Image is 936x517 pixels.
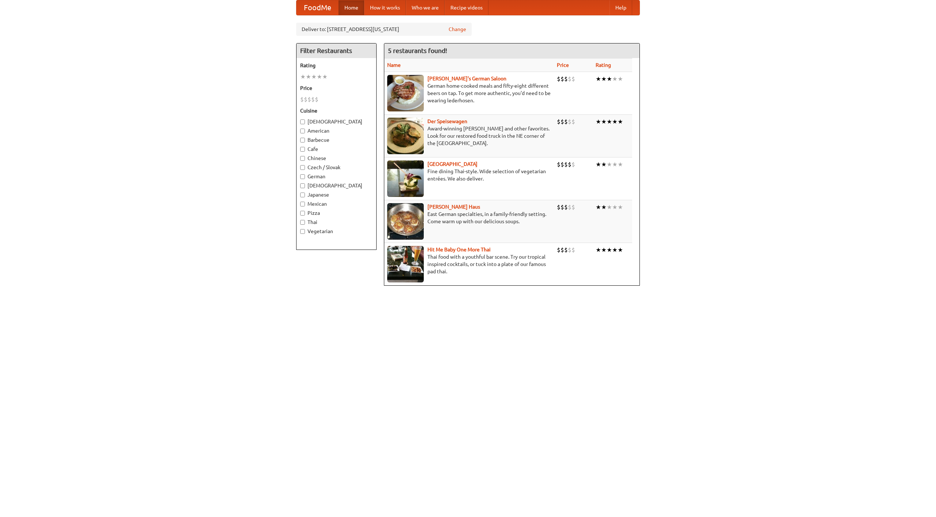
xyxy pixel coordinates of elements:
a: Home [339,0,364,15]
label: [DEMOGRAPHIC_DATA] [300,182,373,189]
h5: Cuisine [300,107,373,114]
label: Thai [300,218,373,226]
li: ★ [596,160,601,168]
a: Hit Me Baby One More Thai [427,247,491,252]
li: $ [561,160,564,168]
input: Japanese [300,193,305,197]
li: $ [557,203,561,211]
input: Mexican [300,202,305,206]
li: $ [311,95,315,103]
img: kohlhaus.jpg [387,203,424,240]
li: $ [571,246,575,254]
label: Barbecue [300,136,373,144]
li: $ [571,75,575,83]
a: FoodMe [297,0,339,15]
a: Help [609,0,632,15]
li: ★ [618,75,623,83]
h4: Filter Restaurants [297,43,376,58]
li: $ [564,160,568,168]
li: $ [568,75,571,83]
li: ★ [618,246,623,254]
li: ★ [618,160,623,168]
li: $ [304,95,307,103]
li: $ [315,95,318,103]
p: Award-winning [PERSON_NAME] and other favorites. Look for our restored food truck in the NE corne... [387,125,551,147]
li: ★ [601,118,607,126]
input: Thai [300,220,305,225]
a: Name [387,62,401,68]
li: ★ [601,203,607,211]
h5: Rating [300,62,373,69]
li: $ [561,118,564,126]
li: $ [557,160,561,168]
p: East German specialties, in a family-friendly setting. Come warm up with our delicious soups. [387,210,551,225]
label: Cafe [300,145,373,153]
a: Rating [596,62,611,68]
li: ★ [601,160,607,168]
input: Chinese [300,156,305,161]
li: $ [564,118,568,126]
label: Japanese [300,191,373,198]
label: Pizza [300,209,373,217]
a: Der Speisewagen [427,118,467,124]
li: ★ [596,75,601,83]
label: German [300,173,373,180]
img: esthers.jpg [387,75,424,111]
li: ★ [596,118,601,126]
li: $ [561,246,564,254]
label: American [300,127,373,134]
input: Czech / Slovak [300,165,305,170]
a: [GEOGRAPHIC_DATA] [427,161,478,167]
li: $ [300,95,304,103]
img: satay.jpg [387,160,424,197]
li: ★ [612,118,618,126]
li: $ [561,203,564,211]
ng-pluralize: 5 restaurants found! [388,47,447,54]
li: $ [564,246,568,254]
img: babythai.jpg [387,246,424,282]
li: ★ [612,160,618,168]
li: $ [564,203,568,211]
input: Pizza [300,211,305,216]
li: ★ [612,203,618,211]
input: Barbecue [300,138,305,142]
li: ★ [607,246,612,254]
div: Deliver to: [STREET_ADDRESS][US_STATE] [296,23,472,36]
label: Mexican [300,200,373,208]
a: Price [557,62,569,68]
li: ★ [612,75,618,83]
li: $ [307,95,311,103]
li: $ [568,246,571,254]
li: $ [568,203,571,211]
li: ★ [607,75,612,83]
a: [PERSON_NAME]'s German Saloon [427,76,506,81]
a: Recipe videos [445,0,488,15]
a: [PERSON_NAME] Haus [427,204,480,210]
a: How it works [364,0,406,15]
p: Thai food with a youthful bar scene. Try our tropical inspired cocktails, or tuck into a plate of... [387,253,551,275]
input: Cafe [300,147,305,152]
input: American [300,129,305,133]
li: $ [568,118,571,126]
p: Fine dining Thai-style. Wide selection of vegetarian entrées. We also deliver. [387,168,551,182]
label: Czech / Slovak [300,164,373,171]
p: German home-cooked meals and fifty-eight different beers on tap. To get more authentic, you'd nee... [387,82,551,104]
input: Vegetarian [300,229,305,234]
input: [DEMOGRAPHIC_DATA] [300,183,305,188]
a: Who we are [406,0,445,15]
li: ★ [322,73,328,81]
li: ★ [607,118,612,126]
label: [DEMOGRAPHIC_DATA] [300,118,373,125]
li: ★ [317,73,322,81]
li: $ [564,75,568,83]
li: $ [571,118,575,126]
input: German [300,174,305,179]
label: Chinese [300,155,373,162]
input: [DEMOGRAPHIC_DATA] [300,119,305,124]
li: ★ [618,118,623,126]
a: Change [449,26,466,33]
